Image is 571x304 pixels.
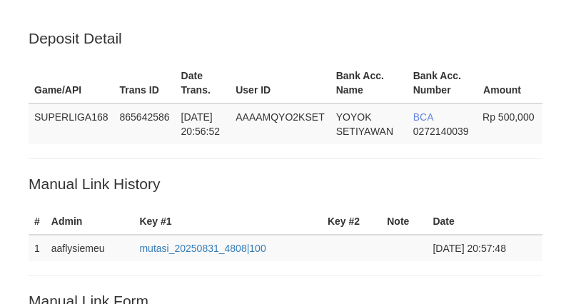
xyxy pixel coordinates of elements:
td: 1 [29,235,46,261]
span: Rp 500,000 [482,111,534,123]
a: mutasi_20250831_4808|100 [139,243,266,254]
span: [DATE] 20:56:52 [181,111,221,137]
th: Trans ID [114,63,176,103]
th: Date Trans. [176,63,231,103]
th: Bank Acc. Name [330,63,408,103]
p: Manual Link History [29,173,542,194]
td: aaflysiemeu [46,235,134,261]
span: AAAAMQYO2KSET [236,111,324,123]
th: Amount [477,63,542,103]
td: SUPERLIGA168 [29,103,114,144]
th: Bank Acc. Number [408,63,477,103]
td: 865642586 [114,103,176,144]
th: Admin [46,208,134,235]
p: Deposit Detail [29,28,542,49]
th: Game/API [29,63,114,103]
th: # [29,208,46,235]
th: Key #1 [133,208,321,235]
span: Copy 0272140039 to clipboard [413,126,469,137]
td: [DATE] 20:57:48 [427,235,542,261]
th: User ID [230,63,330,103]
span: BCA [413,111,433,123]
th: Note [381,208,427,235]
th: Date [427,208,542,235]
span: YOYOK SETIYAWAN [336,111,393,137]
th: Key #2 [322,208,381,235]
